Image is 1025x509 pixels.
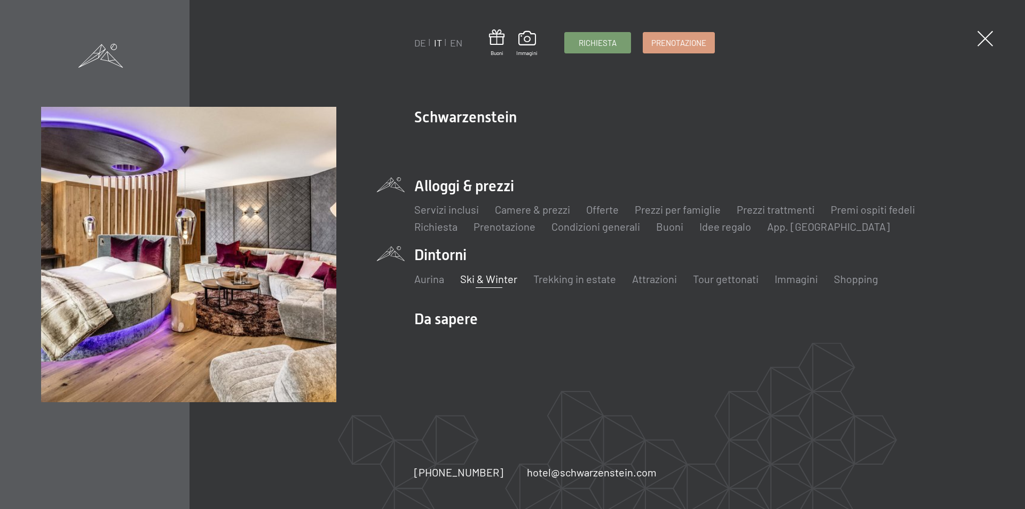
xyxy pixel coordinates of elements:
span: Richiesta [579,37,617,49]
a: Condizioni generali [551,220,640,233]
a: Buoni [489,29,504,57]
a: DE [414,37,426,49]
a: Aurina [414,272,444,285]
a: Offerte [586,203,619,216]
a: Richiesta [565,33,630,53]
a: Immagini [516,31,538,57]
a: EN [450,37,462,49]
a: Immagini [775,272,818,285]
a: Buoni [656,220,683,233]
a: hotel@schwarzenstein.com [527,465,657,480]
a: Ski & Winter [460,272,517,285]
a: Richiesta [414,220,458,233]
span: Prenotazione [651,37,706,49]
a: Prenotazione [643,33,714,53]
a: Idee regalo [699,220,751,233]
a: Trekking in estate [533,272,616,285]
a: Prenotazione [474,220,535,233]
a: Attrazioni [632,272,677,285]
a: Servizi inclusi [414,203,479,216]
a: Prezzi trattmenti [737,203,815,216]
span: Buoni [489,49,504,57]
a: Camere & prezzi [495,203,570,216]
span: [PHONE_NUMBER] [414,466,503,479]
a: Premi ospiti fedeli [831,203,915,216]
a: Prezzi per famiglie [635,203,721,216]
a: IT [434,37,442,49]
a: Shopping [834,272,878,285]
a: [PHONE_NUMBER] [414,465,503,480]
a: Tour gettonati [693,272,759,285]
a: App. [GEOGRAPHIC_DATA] [767,220,890,233]
span: Immagini [516,49,538,57]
